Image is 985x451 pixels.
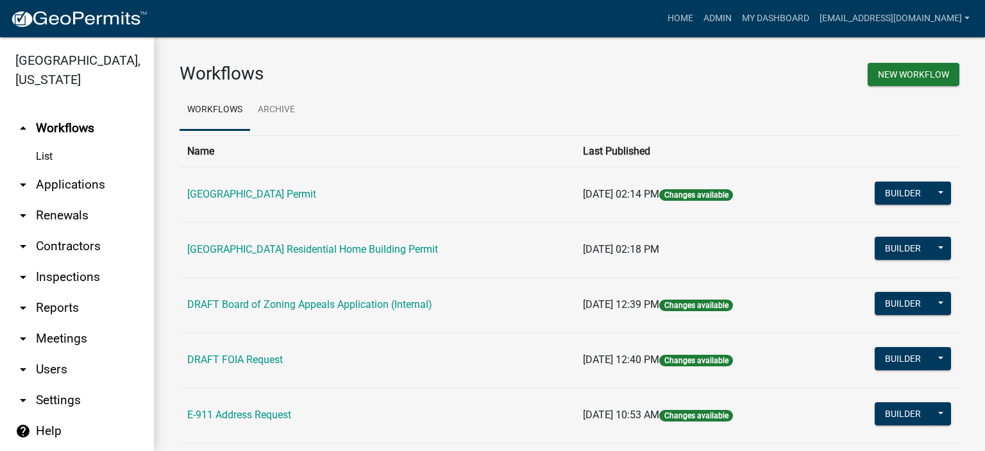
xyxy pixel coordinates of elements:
[868,63,959,86] button: New Workflow
[583,188,659,200] span: [DATE] 02:14 PM
[180,63,560,85] h3: Workflows
[15,177,31,192] i: arrow_drop_down
[15,300,31,316] i: arrow_drop_down
[659,355,732,366] span: Changes available
[15,423,31,439] i: help
[875,182,931,205] button: Builder
[187,188,316,200] a: [GEOGRAPHIC_DATA] Permit
[583,409,659,421] span: [DATE] 10:53 AM
[15,208,31,223] i: arrow_drop_down
[662,6,698,31] a: Home
[187,298,432,311] a: DRAFT Board of Zoning Appeals Application (Internal)
[15,331,31,346] i: arrow_drop_down
[875,402,931,425] button: Builder
[250,90,303,131] a: Archive
[180,90,250,131] a: Workflows
[875,237,931,260] button: Builder
[698,6,737,31] a: Admin
[583,298,659,311] span: [DATE] 12:39 PM
[187,409,291,421] a: E-911 Address Request
[583,353,659,366] span: [DATE] 12:40 PM
[187,353,283,366] a: DRAFT FOIA Request
[737,6,814,31] a: My Dashboard
[875,292,931,315] button: Builder
[15,239,31,254] i: arrow_drop_down
[659,300,732,311] span: Changes available
[15,362,31,377] i: arrow_drop_down
[15,121,31,136] i: arrow_drop_up
[814,6,975,31] a: [EMAIL_ADDRESS][DOMAIN_NAME]
[15,269,31,285] i: arrow_drop_down
[575,135,821,167] th: Last Published
[187,243,438,255] a: [GEOGRAPHIC_DATA] Residential Home Building Permit
[180,135,575,167] th: Name
[659,410,732,421] span: Changes available
[875,347,931,370] button: Builder
[15,393,31,408] i: arrow_drop_down
[583,243,659,255] span: [DATE] 02:18 PM
[659,189,732,201] span: Changes available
